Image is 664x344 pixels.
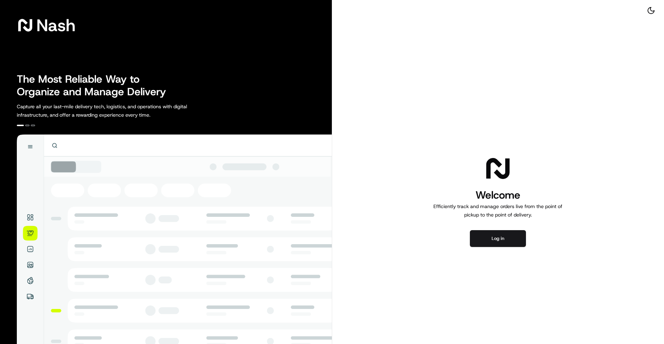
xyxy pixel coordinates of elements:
[17,102,219,119] p: Capture all your last-mile delivery tech, logistics, and operations with digital infrastructure, ...
[431,202,565,219] p: Efficiently track and manage orders live from the point of pickup to the point of delivery.
[36,18,75,32] span: Nash
[431,188,565,202] h1: Welcome
[17,73,174,98] h2: The Most Reliable Way to Organize and Manage Delivery
[470,230,526,247] button: Log in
